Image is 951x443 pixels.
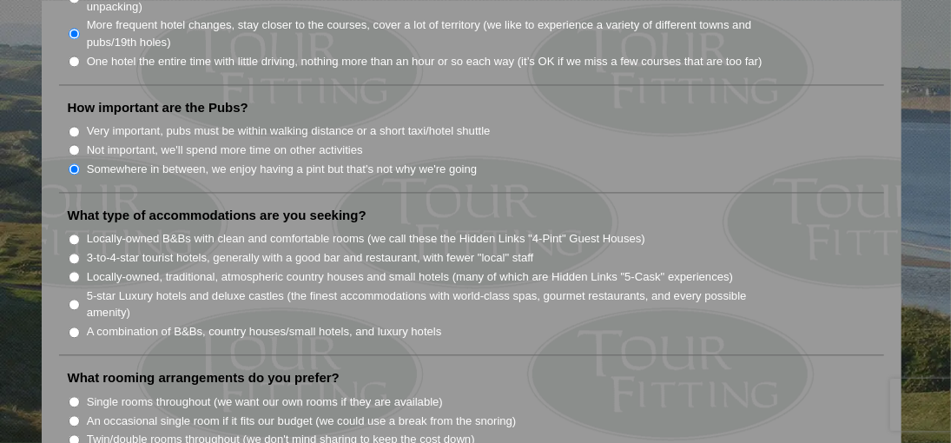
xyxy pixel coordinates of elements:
[68,369,340,387] label: What rooming arrangements do you prefer?
[87,230,645,248] label: Locally-owned B&Bs with clean and comfortable rooms (we call these the Hidden Links "4-Pint" Gues...
[87,268,734,286] label: Locally-owned, traditional, atmospheric country houses and small hotels (many of which are Hidden...
[87,161,478,178] label: Somewhere in between, we enjoy having a pint but that's not why we're going
[87,413,517,430] label: An occasional single room if it fits our budget (we could use a break from the snoring)
[87,288,785,321] label: 5-star Luxury hotels and deluxe castles (the finest accommodations with world-class spas, gourmet...
[68,99,248,116] label: How important are the Pubs?
[87,17,785,50] label: More frequent hotel changes, stay closer to the courses, cover a lot of territory (we like to exp...
[87,393,443,411] label: Single rooms throughout (we want our own rooms if they are available)
[87,249,534,267] label: 3-to-4-star tourist hotels, generally with a good bar and restaurant, with fewer "local" staff
[87,53,763,70] label: One hotel the entire time with little driving, nothing more than an hour or so each way (it’s OK ...
[87,122,491,140] label: Very important, pubs must be within walking distance or a short taxi/hotel shuttle
[68,207,367,224] label: What type of accommodations are you seeking?
[87,323,442,341] label: A combination of B&Bs, country houses/small hotels, and luxury hotels
[87,142,363,159] label: Not important, we'll spend more time on other activities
